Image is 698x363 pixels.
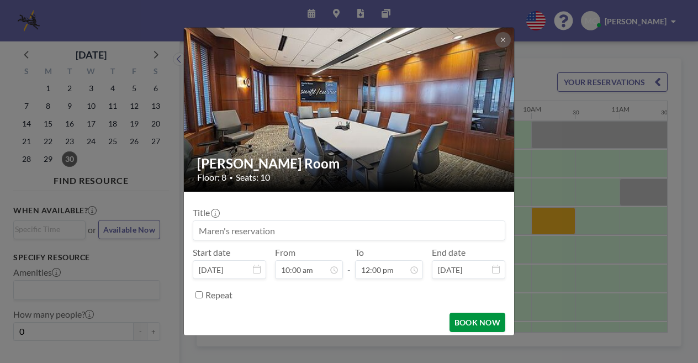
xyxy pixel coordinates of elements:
[236,172,270,183] span: Seats: 10
[197,155,502,172] h2: [PERSON_NAME] Room
[432,247,466,258] label: End date
[193,221,505,240] input: Maren's reservation
[197,172,226,183] span: Floor: 8
[355,247,364,258] label: To
[193,207,219,218] label: Title
[205,290,232,301] label: Repeat
[450,313,505,332] button: BOOK NOW
[229,173,233,182] span: •
[193,247,230,258] label: Start date
[275,247,295,258] label: From
[347,251,351,275] span: -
